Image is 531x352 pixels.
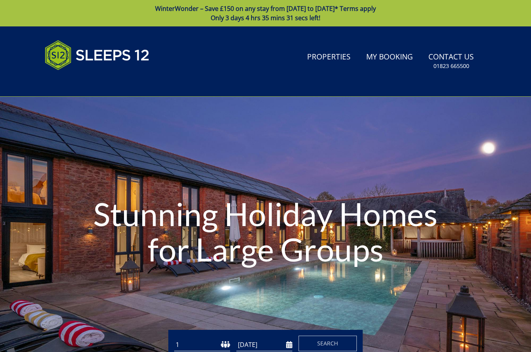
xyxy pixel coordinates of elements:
button: Search [299,336,357,351]
img: Sleeps 12 [45,36,150,75]
small: 01823 665500 [433,62,469,70]
a: Properties [304,49,354,66]
span: Search [317,340,338,347]
h1: Stunning Holiday Homes for Large Groups [80,181,451,282]
a: Contact Us01823 665500 [425,49,477,74]
a: My Booking [363,49,416,66]
input: Arrival Date [236,338,292,351]
iframe: Customer reviews powered by Trustpilot [41,79,122,86]
span: Only 3 days 4 hrs 35 mins 31 secs left! [211,14,320,22]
